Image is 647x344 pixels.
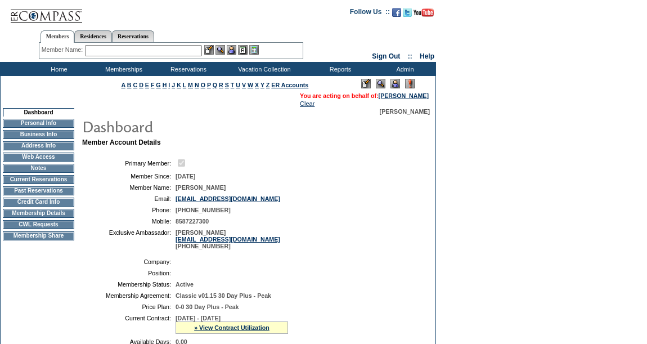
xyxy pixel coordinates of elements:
a: Members [41,30,75,43]
td: Company: [87,258,171,265]
td: Past Reservations [3,186,74,195]
img: Impersonate [390,79,400,88]
a: [EMAIL_ADDRESS][DOMAIN_NAME] [176,195,280,202]
td: Credit Card Info [3,198,74,207]
a: E [145,82,149,88]
td: Admin [371,62,436,76]
a: Clear [300,100,314,107]
td: Membership Details [3,209,74,218]
span: [PERSON_NAME] [PHONE_NUMBER] [176,229,280,249]
a: Reservations [112,30,154,42]
a: B [127,82,132,88]
span: :: [408,52,412,60]
a: J [172,82,175,88]
td: Email: [87,195,171,202]
td: Current Contract: [87,315,171,334]
span: 8587227300 [176,218,209,225]
td: Dashboard [3,108,74,117]
a: T [231,82,235,88]
td: Price Plan: [87,303,171,310]
a: U [236,82,240,88]
td: Reservations [155,62,219,76]
a: N [195,82,199,88]
a: D [139,82,143,88]
a: [PERSON_NAME] [379,92,429,99]
a: L [183,82,186,88]
span: [DATE] [176,173,195,180]
a: A [122,82,125,88]
img: pgTtlDashboard.gif [82,115,307,137]
td: Current Reservations [3,175,74,184]
span: [DATE] - [DATE] [176,315,221,321]
td: Reports [307,62,371,76]
a: » View Contract Utilization [194,324,269,331]
a: Follow us on Twitter [403,11,412,18]
a: V [242,82,246,88]
td: Position: [87,270,171,276]
td: Member Name: [87,184,171,191]
a: R [219,82,223,88]
a: Sign Out [372,52,400,60]
a: Become our fan on Facebook [392,11,401,18]
img: View [215,45,225,55]
img: Follow us on Twitter [403,8,412,17]
a: O [201,82,205,88]
span: You are acting on behalf of: [300,92,429,99]
td: Membership Agreement: [87,292,171,299]
a: Z [266,82,270,88]
b: Member Account Details [82,139,161,146]
a: ER Accounts [271,82,308,88]
img: Reservations [238,45,248,55]
a: I [168,82,170,88]
span: [PERSON_NAME] [380,108,430,115]
span: [PERSON_NAME] [176,184,226,191]
span: 0-0 30 Day Plus - Peak [176,303,239,310]
a: Q [213,82,217,88]
td: Memberships [90,62,155,76]
td: Membership Share [3,231,74,240]
a: [EMAIL_ADDRESS][DOMAIN_NAME] [176,236,280,243]
td: Membership Status: [87,281,171,288]
td: Member Since: [87,173,171,180]
img: b_calculator.gif [249,45,259,55]
td: Exclusive Ambassador: [87,229,171,249]
a: F [151,82,155,88]
a: S [225,82,229,88]
a: Help [420,52,434,60]
img: Log Concern/Member Elevation [405,79,415,88]
a: H [163,82,167,88]
img: Subscribe to our YouTube Channel [414,8,434,17]
a: M [188,82,193,88]
td: Vacation Collection [219,62,307,76]
td: Follow Us :: [350,7,390,20]
td: Business Info [3,130,74,139]
a: P [207,82,211,88]
a: K [177,82,181,88]
a: X [255,82,259,88]
span: Classic v01.15 30 Day Plus - Peak [176,292,271,299]
a: W [248,82,253,88]
td: Primary Member: [87,158,171,168]
td: Personal Info [3,119,74,128]
a: Subscribe to our YouTube Channel [414,11,434,18]
span: Active [176,281,194,288]
span: [PHONE_NUMBER] [176,207,231,213]
td: Notes [3,164,74,173]
td: Home [25,62,90,76]
div: Member Name: [42,45,85,55]
img: View Mode [376,79,385,88]
a: Y [260,82,264,88]
img: Edit Mode [361,79,371,88]
td: Phone: [87,207,171,213]
img: Become our fan on Facebook [392,8,401,17]
a: G [156,82,160,88]
a: Residences [74,30,112,42]
a: C [133,82,137,88]
td: Web Access [3,153,74,162]
td: CWL Requests [3,220,74,229]
td: Address Info [3,141,74,150]
img: b_edit.gif [204,45,214,55]
img: Impersonate [227,45,236,55]
td: Mobile: [87,218,171,225]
